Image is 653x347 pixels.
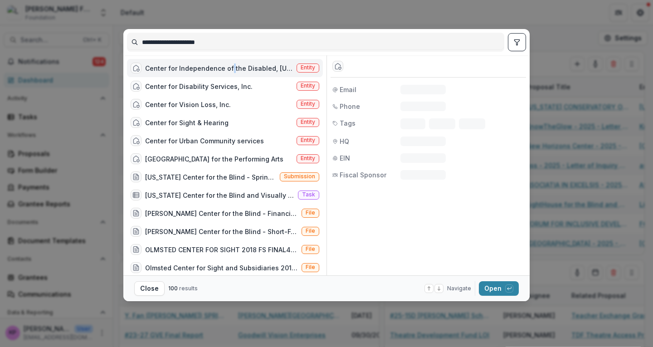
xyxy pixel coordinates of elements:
button: toggle filters [508,33,526,51]
span: EIN [340,153,350,163]
div: [PERSON_NAME] Center for the Blind - Financial Statements [DATE].pdf [145,209,298,218]
span: Submission [284,173,315,180]
span: Phone [340,102,360,111]
div: [US_STATE] Center for the Blind and Visually Impaired LOI Review [145,191,294,200]
span: File [306,246,315,252]
div: Center for Sight & Hearing [145,118,229,127]
span: Navigate [447,284,471,293]
span: Tags [340,118,356,128]
span: Entity [301,155,315,161]
div: OLMSTED CENTER FOR SIGHT 2018 FS FINAL49154315.PDF [145,245,298,254]
span: Fiscal Sponsor [340,170,386,180]
button: Close [134,281,165,296]
span: Entity [301,64,315,71]
span: Entity [301,137,315,143]
span: Task [302,191,315,198]
span: Entity [301,119,315,125]
span: Email [340,85,356,94]
button: Open [479,281,519,296]
div: Center for Urban Community services [145,136,264,146]
div: Olmsted Center for Sight and Subsidiaries 2019 FS Final.pdf [145,263,298,273]
span: File [306,228,315,234]
span: Entity [301,101,315,107]
span: HQ [340,137,349,146]
span: File [306,264,315,270]
span: 100 [168,285,178,292]
div: Center for Vision Loss, Inc. [145,100,231,109]
span: results [179,285,198,292]
div: [US_STATE] Center for the Blind - Sprinkler Replacement Project [145,172,276,182]
div: Center for Disability Services, Inc. [145,82,253,91]
div: [PERSON_NAME] Center for the Blind - Short-Form Financial Statements - [DATE].pdf [145,227,298,236]
span: Entity [301,83,315,89]
div: Center for Independence of the Disabled, [US_STATE] (CIDNY) [145,64,293,73]
span: File [306,210,315,216]
div: [GEOGRAPHIC_DATA] for the Performing Arts [145,154,283,164]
